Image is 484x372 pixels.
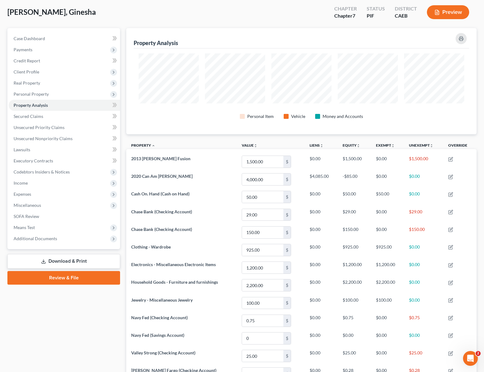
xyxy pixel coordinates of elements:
td: $0.00 [371,347,404,365]
input: 0.00 [242,191,283,203]
div: CAEB [395,12,417,19]
div: Property Analysis [134,39,178,47]
th: Override [443,139,477,153]
div: Chapter [334,5,357,12]
span: 7 [353,13,355,19]
span: Navy Fed (Savings Account) [131,332,184,338]
td: $0.00 [305,347,338,365]
td: $925.00 [338,241,371,259]
input: 0.00 [242,227,283,238]
td: $0.00 [305,294,338,312]
span: Valley Strong (Checking Account) [131,350,195,355]
td: $100.00 [371,294,404,312]
span: Unsecured Priority Claims [14,125,65,130]
td: $1,500.00 [404,153,443,170]
div: $ [283,173,291,185]
td: $0.00 [371,224,404,241]
td: $0.00 [371,329,404,347]
span: Unsecured Nonpriority Claims [14,136,73,141]
a: Property expand_less [131,143,155,148]
td: $0.00 [371,206,404,224]
span: Property Analysis [14,102,48,108]
td: $1,200.00 [371,259,404,276]
i: unfold_more [320,144,323,148]
a: Valueunfold_more [242,143,257,148]
span: Credit Report [14,58,40,63]
td: $50.00 [338,188,371,206]
td: $100.00 [338,294,371,312]
span: 2020 Can Am [PERSON_NAME] [131,173,193,179]
td: $0.00 [371,171,404,188]
i: unfold_more [430,144,433,148]
a: SOFA Review [9,211,120,222]
span: 2013 [PERSON_NAME] Fusion [131,156,190,161]
span: Real Property [14,80,40,86]
div: District [395,5,417,12]
i: unfold_more [391,144,395,148]
td: $0.00 [305,241,338,259]
td: $150.00 [404,224,443,241]
td: $0.00 [404,277,443,294]
div: Vehicle [291,113,305,119]
span: Cash On. Hand (Cash on Hand) [131,191,190,196]
td: $2,200.00 [371,277,404,294]
span: Jewelry - Miscellaneous Jewelry [131,297,193,303]
input: 0.00 [242,279,283,291]
td: $29.00 [338,206,371,224]
span: Lawsuits [14,147,30,152]
span: Case Dashboard [14,36,45,41]
i: expand_less [152,144,155,148]
td: $150.00 [338,224,371,241]
a: Unexemptunfold_more [409,143,433,148]
span: Expenses [14,191,31,197]
span: Electronics - Miscellaneous Electronic Items [131,262,216,267]
div: Personal Item [247,113,274,119]
td: $0.00 [305,188,338,206]
div: $ [283,227,291,238]
input: 0.00 [242,156,283,168]
span: Client Profile [14,69,39,74]
input: 0.00 [242,350,283,362]
td: $1,500.00 [338,153,371,170]
td: $2,200.00 [338,277,371,294]
td: $0.00 [371,312,404,329]
span: Income [14,180,28,186]
div: Money and Accounts [323,113,363,119]
span: SOFA Review [14,214,39,219]
span: Navy Fed (Checking Account) [131,315,188,320]
span: Additional Documents [14,236,57,241]
input: 0.00 [242,332,283,344]
a: Exemptunfold_more [376,143,395,148]
div: $ [283,350,291,362]
td: $50.00 [371,188,404,206]
input: 0.00 [242,315,283,327]
td: $0.75 [338,312,371,329]
a: Liensunfold_more [310,143,323,148]
td: $0.00 [404,188,443,206]
input: 0.00 [242,209,283,221]
td: $0.00 [305,224,338,241]
input: 0.00 [242,244,283,256]
span: Executory Contracts [14,158,53,163]
td: $29.00 [404,206,443,224]
span: Chase Bank (Checking Account) [131,209,192,214]
td: $0.00 [404,294,443,312]
a: Review & File [7,271,120,285]
td: $0.00 [305,206,338,224]
div: $ [283,297,291,309]
div: $ [283,156,291,168]
a: Case Dashboard [9,33,120,44]
div: $ [283,332,291,344]
i: unfold_more [254,144,257,148]
a: Equityunfold_more [343,143,360,148]
a: Lawsuits [9,144,120,155]
input: 0.00 [242,297,283,309]
span: 2 [476,351,481,356]
div: $ [283,262,291,274]
span: Personal Property [14,91,49,97]
a: Secured Claims [9,111,120,122]
i: unfold_more [357,144,360,148]
td: $0.00 [404,171,443,188]
span: Chase Bank (Checking Account) [131,227,192,232]
span: Clothing - Wardrobe [131,244,171,249]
